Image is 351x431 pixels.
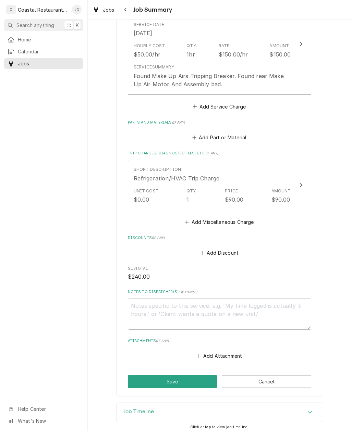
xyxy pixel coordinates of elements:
[269,43,289,49] div: Amount
[128,274,150,280] span: $240.00
[134,50,160,59] div: $50.00/hr
[18,60,80,67] span: Jobs
[128,338,311,361] div: Attachments
[152,236,165,240] span: ( if any )
[128,120,311,142] div: Parts and Materials
[128,338,311,344] label: Attachments
[128,160,311,210] button: Update Line Item
[128,289,311,330] div: Notes to Dispatcher(s)
[4,34,83,45] a: Home
[186,50,195,59] div: 1hr
[179,290,198,294] span: ( optional )
[120,4,131,15] button: Navigate back
[128,120,311,125] label: Parts and Materials
[134,43,165,49] div: Hourly Cost
[128,235,311,258] div: Discounts
[186,195,189,204] div: 1
[4,403,83,415] a: Go to Help Center
[271,195,290,204] div: $90.00
[134,22,165,28] div: Service Date
[219,50,248,59] div: $150.00/hr
[117,403,322,422] div: Accordion Header
[195,351,243,361] button: Add Attachment
[90,4,117,15] a: Jobs
[128,375,217,388] button: Save
[172,121,185,124] span: ( if any )
[186,188,197,194] div: Qty.
[191,133,247,142] button: Add Part or Material
[6,5,16,14] div: C
[156,339,169,343] span: ( if any )
[128,375,311,388] div: Button Group Row
[128,273,311,281] span: Subtotal
[4,46,83,57] a: Calendar
[18,36,80,43] span: Home
[18,417,79,424] span: What's New
[269,50,291,59] div: $150.00
[271,188,291,194] div: Amount
[134,188,159,194] div: Unit Cost
[186,43,197,49] div: Qty.
[134,195,149,204] div: $0.00
[128,266,311,281] div: Subtotal
[117,403,322,422] div: Job Timeline
[219,43,230,49] div: Rate
[222,375,311,388] button: Cancel
[192,102,247,111] button: Add Service Charge
[4,19,83,31] button: Search anything⌘K
[72,5,82,14] div: JG
[128,151,311,227] div: Trip Charges, Diagnostic Fees, etc.
[128,375,311,388] div: Button Group
[16,22,54,29] span: Search anything
[184,217,255,227] button: Add Miscellaneous Charge
[199,248,240,258] button: Add Discount
[18,405,79,413] span: Help Center
[124,408,154,415] h3: Job Timeline
[117,403,322,422] button: Accordion Details Expand Trigger
[4,415,83,427] a: Go to What's New
[225,195,244,204] div: $90.00
[134,72,291,88] div: Found Make Up Airs Tripping Breaker. Found rear Make Up Air Motor And Assembly bad.
[128,151,311,156] label: Trip Charges, Diagnostic Fees, etc.
[128,235,311,241] label: Discounts
[134,166,181,173] div: Short Description
[18,6,68,13] div: Coastal Restaurant Repair
[66,22,71,29] span: ⌘
[134,174,220,182] div: Refrigeration/HVAC Trip Charge
[134,29,153,37] div: [DATE]
[205,151,218,155] span: ( if any )
[4,58,83,69] a: Jobs
[72,5,82,14] div: James Gatton's Avatar
[76,22,79,29] span: K
[128,289,311,295] label: Notes to Dispatcher(s)
[131,5,172,14] span: Job Summary
[128,266,311,271] span: Subtotal
[18,48,80,55] span: Calendar
[190,425,249,429] span: Click or tap to view job timeline.
[103,6,114,13] span: Jobs
[134,64,174,70] div: Service Summary
[225,188,238,194] div: Price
